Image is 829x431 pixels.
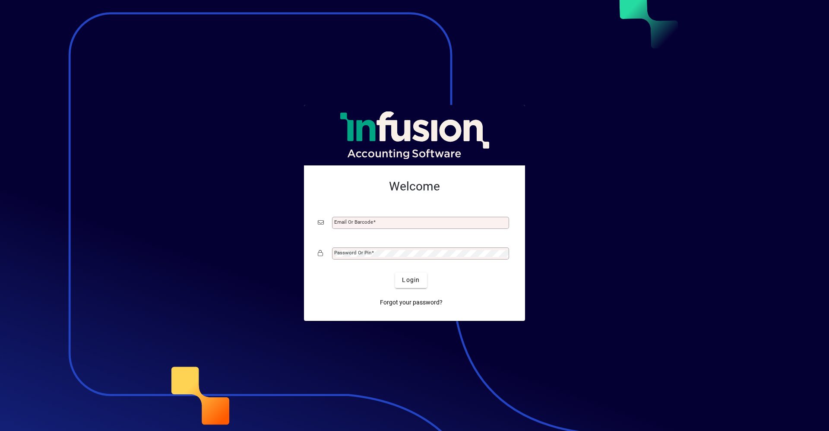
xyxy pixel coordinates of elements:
[402,276,420,285] span: Login
[377,295,446,311] a: Forgot your password?
[334,219,373,225] mat-label: Email or Barcode
[380,298,443,307] span: Forgot your password?
[318,179,511,194] h2: Welcome
[395,273,427,288] button: Login
[334,250,371,256] mat-label: Password or Pin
